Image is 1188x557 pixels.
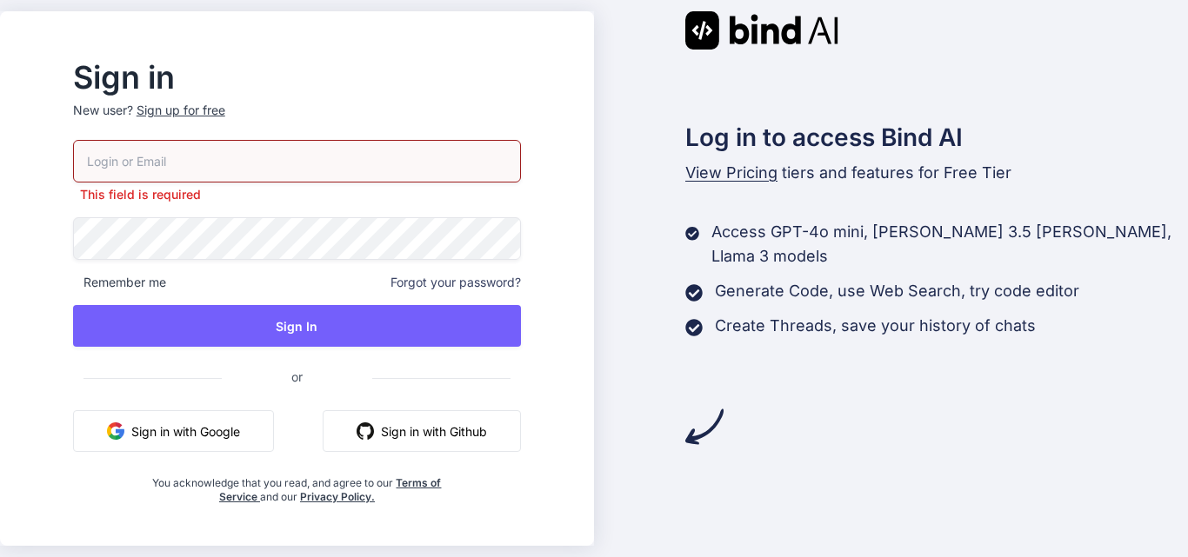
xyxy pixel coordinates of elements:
button: Sign In [73,305,521,347]
p: New user? [73,102,521,140]
span: View Pricing [685,163,778,182]
img: github [357,422,374,440]
h2: Log in to access Bind AI [685,119,1188,156]
a: Terms of Service [219,476,442,503]
img: Bind AI logo [685,11,838,50]
img: google [107,422,124,440]
span: Remember me [73,274,166,291]
div: You acknowledge that you read, and agree to our and our [148,466,447,504]
button: Sign in with Google [73,410,274,452]
p: tiers and features for Free Tier [685,161,1188,185]
p: Access GPT-4o mini, [PERSON_NAME] 3.5 [PERSON_NAME], Llama 3 models [711,220,1188,269]
a: Privacy Policy. [300,490,375,503]
div: Sign up for free [137,102,225,119]
span: Forgot your password? [390,274,521,291]
p: Generate Code, use Web Search, try code editor [715,279,1079,303]
p: Create Threads, save your history of chats [715,314,1036,338]
p: This field is required [73,186,521,203]
span: or [222,355,372,398]
button: Sign in with Github [323,410,521,452]
img: arrow [685,408,724,446]
h2: Sign in [73,63,521,91]
input: Login or Email [73,140,521,182]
